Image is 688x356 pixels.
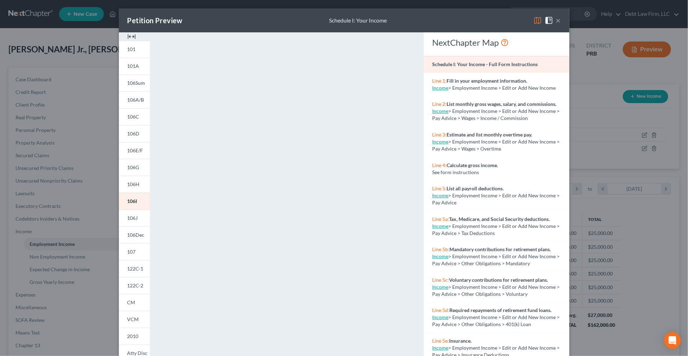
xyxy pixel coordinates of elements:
[432,37,561,48] div: NextChapter Map
[127,215,138,221] span: 106J
[432,345,448,351] a: Income
[432,139,560,152] span: > Employment Income > Edit or Add New Income > Pay Advice > Wages > Overtime
[432,223,560,236] span: > Employment Income > Edit or Add New Income > Pay Advice > Tax Deductions
[432,314,560,327] span: > Employment Income > Edit or Add New Income > Pay Advice > Other Obligations > 401(k) Loan
[447,132,532,138] strong: Estimate and list monthly overtime pay.
[447,185,504,191] strong: List all payroll deductions.
[432,108,560,121] span: > Employment Income > Edit or Add New Income > Pay Advice > Wages > Income / Commission
[127,131,140,136] span: 106D
[545,16,553,25] img: help-close-5ba153eb36485ed6c1ea00a893f15db1cb9b99d6cae46e1a8edb6c62d00a1a76.svg
[119,75,150,91] a: 106Sum
[432,169,479,175] span: See form instructions
[432,223,448,229] a: Income
[432,192,560,205] span: > Employment Income > Edit or Add New Income > Pay Advice
[119,277,150,294] a: 122C-2
[127,249,136,255] span: 107
[432,253,560,266] span: > Employment Income > Edit or Add New Income > Pay Advice > Other Obligations > Mandatory
[432,78,447,84] span: Line 1:
[119,294,150,311] a: CM
[119,260,150,277] a: 122C-1
[432,192,448,198] a: Income
[432,277,449,283] span: Line 5c:
[432,139,448,145] a: Income
[119,41,150,58] a: 101
[432,216,449,222] span: Line 5a:
[432,162,447,168] span: Line 4:
[127,299,135,305] span: CM
[127,282,144,288] span: 122C-2
[127,164,139,170] span: 106G
[119,176,150,193] a: 106H
[127,97,144,103] span: 106A/B
[449,246,551,252] strong: Mandatory contributions for retirement plans.
[447,78,527,84] strong: Fill in your employment information.
[127,46,136,52] span: 101
[127,316,139,322] span: VCM
[119,125,150,142] a: 106D
[127,114,139,120] span: 106C
[127,232,145,238] span: 106Dec
[432,132,447,138] span: Line 3:
[127,15,183,25] div: Petition Preview
[449,338,472,344] strong: Insurance.
[432,338,449,344] span: Line 5e:
[534,16,542,25] img: map-eea8200ae884c6f1103ae1953ef3d486a96c86aabb227e865a55264e3737af1f.svg
[432,246,449,252] span: Line 5b:
[432,253,448,259] a: Income
[127,147,143,153] span: 106E/F
[556,16,561,25] button: ×
[127,181,140,187] span: 106H
[119,328,150,345] a: 2010
[119,159,150,176] a: 106G
[447,162,498,168] strong: Calculate gross income.
[119,243,150,260] a: 107
[432,101,447,107] span: Line 2:
[432,307,449,313] span: Line 5d:
[127,266,144,272] span: 122C-1
[329,17,387,25] div: Schedule I: Your Income
[119,91,150,108] a: 106A/B
[119,58,150,75] a: 101A
[432,108,448,114] a: Income
[447,101,556,107] strong: List monthly gross wages, salary, and commissions.
[449,216,550,222] strong: Tax, Medicare, and Social Security deductions.
[127,32,136,41] img: expand-e0f6d898513216a626fdd78e52531dac95497ffd26381d4c15ee2fc46db09dca.svg
[448,85,556,91] span: > Employment Income > Edit or Add New Income
[432,185,447,191] span: Line 5:
[119,311,150,328] a: VCM
[449,307,551,313] strong: Required repayments of retirement fund loans.
[119,210,150,227] a: 106J
[119,108,150,125] a: 106C
[127,350,148,356] span: Atty Disc
[127,198,137,204] span: 106I
[432,61,538,67] strong: Schedule I: Your Income - Full Form Instructions
[432,284,448,290] a: Income
[432,314,448,320] a: Income
[664,332,681,349] div: Open Intercom Messenger
[119,142,150,159] a: 106E/F
[127,63,139,69] span: 101A
[119,227,150,243] a: 106Dec
[449,277,548,283] strong: Voluntary contributions for retirement plans.
[432,85,448,91] a: Income
[127,80,145,86] span: 106Sum
[119,193,150,210] a: 106I
[432,284,560,297] span: > Employment Income > Edit or Add New Income > Pay Advice > Other Obligations > Voluntary
[127,333,139,339] span: 2010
